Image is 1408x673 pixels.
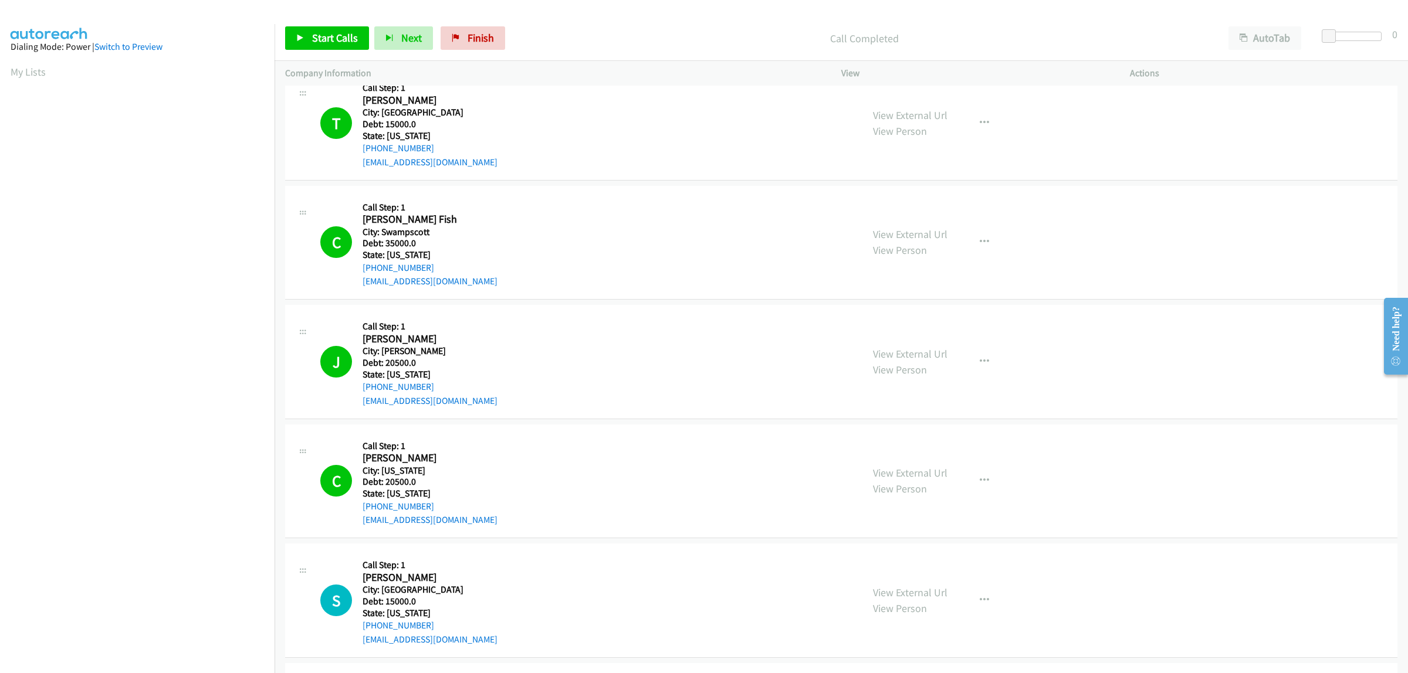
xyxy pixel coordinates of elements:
[363,249,497,261] h5: State: [US_STATE]
[363,514,497,525] a: [EMAIL_ADDRESS][DOMAIN_NAME]
[363,559,497,571] h5: Call Step: 1
[441,26,505,50] a: Finish
[320,465,352,497] h1: C
[873,586,947,599] a: View External Url
[320,226,352,258] h1: C
[363,634,497,645] a: [EMAIL_ADDRESS][DOMAIN_NAME]
[363,476,497,488] h5: Debt: 20500.0
[285,26,369,50] a: Start Calls
[363,332,497,346] h2: [PERSON_NAME]
[363,226,497,238] h5: City: Swampscott
[841,66,1109,80] p: View
[320,107,352,139] h1: T
[873,601,927,615] a: View Person
[363,213,497,226] h2: [PERSON_NAME] Fish
[363,571,497,584] h2: [PERSON_NAME]
[363,118,497,130] h5: Debt: 15000.0
[363,369,497,380] h5: State: [US_STATE]
[363,130,497,142] h5: State: [US_STATE]
[873,124,927,138] a: View Person
[1228,26,1301,50] button: AutoTab
[363,501,434,512] a: [PHONE_NUMBER]
[312,31,358,45] span: Start Calls
[363,488,497,499] h5: State: [US_STATE]
[1328,32,1382,41] div: Delay between calls (in seconds)
[285,66,820,80] p: Company Information
[363,465,497,477] h5: City: [US_STATE]
[363,237,497,249] h5: Debt: 35000.0
[11,65,46,79] a: My Lists
[873,482,927,495] a: View Person
[363,202,497,213] h5: Call Step: 1
[363,276,497,287] a: [EMAIL_ADDRESS][DOMAIN_NAME]
[11,90,275,647] iframe: Dialpad
[363,607,497,619] h5: State: [US_STATE]
[363,357,497,369] h5: Debt: 20500.0
[873,363,927,376] a: View Person
[873,466,947,480] a: View External Url
[1392,26,1397,42] div: 0
[363,584,497,596] h5: City: [GEOGRAPHIC_DATA]
[374,26,433,50] button: Next
[363,94,497,107] h2: [PERSON_NAME]
[320,584,352,616] h1: S
[363,321,497,332] h5: Call Step: 1
[363,262,434,273] a: [PHONE_NUMBER]
[363,395,497,406] a: [EMAIL_ADDRESS][DOMAIN_NAME]
[320,584,352,616] div: The call is yet to be attempted
[401,31,422,45] span: Next
[363,142,434,154] a: [PHONE_NUMBER]
[873,347,947,361] a: View External Url
[873,227,947,241] a: View External Url
[363,82,497,94] h5: Call Step: 1
[363,345,497,357] h5: City: [PERSON_NAME]
[873,243,927,257] a: View Person
[1130,66,1397,80] p: Actions
[873,108,947,122] a: View External Url
[363,451,497,465] h2: [PERSON_NAME]
[363,157,497,168] a: [EMAIL_ADDRESS][DOMAIN_NAME]
[11,40,264,54] div: Dialing Mode: Power |
[94,41,163,52] a: Switch to Preview
[521,30,1207,46] p: Call Completed
[468,31,494,45] span: Finish
[363,107,497,118] h5: City: [GEOGRAPHIC_DATA]
[363,440,497,452] h5: Call Step: 1
[320,346,352,378] h1: J
[363,596,497,607] h5: Debt: 15000.0
[363,381,434,392] a: [PHONE_NUMBER]
[363,620,434,631] a: [PHONE_NUMBER]
[1374,290,1408,383] iframe: Resource Center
